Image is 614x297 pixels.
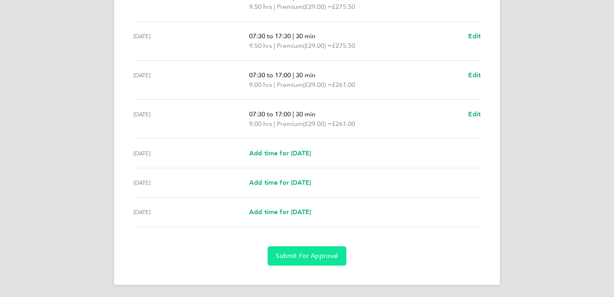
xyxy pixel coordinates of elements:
span: (£29.00) = [303,81,332,89]
span: £275.50 [332,3,355,10]
span: | [274,81,275,89]
a: Add time for [DATE] [249,178,311,188]
span: Premium [277,80,303,90]
span: Premium [277,41,303,51]
span: (£29.00) = [303,42,332,49]
span: 9.00 hrs [249,81,272,89]
a: Edit [468,31,481,41]
span: | [293,32,294,40]
span: Premium [277,119,303,129]
span: £261.00 [332,81,355,89]
span: 9.50 hrs [249,3,272,10]
span: 30 min [296,110,315,118]
span: Premium [277,2,303,12]
span: | [274,42,275,49]
span: 30 min [296,32,315,40]
span: 07:30 to 17:00 [249,110,291,118]
span: £275.50 [332,42,355,49]
span: Add time for [DATE] [249,149,311,157]
span: Edit [468,71,481,79]
span: | [293,71,294,79]
span: 07:30 to 17:30 [249,32,291,40]
div: [DATE] [133,31,249,51]
span: | [274,3,275,10]
span: Submit For Approval [276,252,338,260]
div: [DATE] [133,178,249,188]
span: Add time for [DATE] [249,208,311,216]
div: [DATE] [133,70,249,90]
span: £261.00 [332,120,355,128]
span: 9.00 hrs [249,120,272,128]
span: | [274,120,275,128]
a: Edit [468,70,481,80]
span: 07:30 to 17:00 [249,71,291,79]
div: [DATE] [133,148,249,158]
span: (£29.00) = [303,120,332,128]
span: 30 min [296,71,315,79]
button: Submit For Approval [268,246,346,266]
a: Add time for [DATE] [249,148,311,158]
div: [DATE] [133,207,249,217]
span: | [293,110,294,118]
a: Edit [468,109,481,119]
span: Add time for [DATE] [249,179,311,186]
span: (£29.00) = [303,3,332,10]
span: Edit [468,110,481,118]
a: Add time for [DATE] [249,207,311,217]
span: 9.50 hrs [249,42,272,49]
div: [DATE] [133,109,249,129]
span: Edit [468,32,481,40]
